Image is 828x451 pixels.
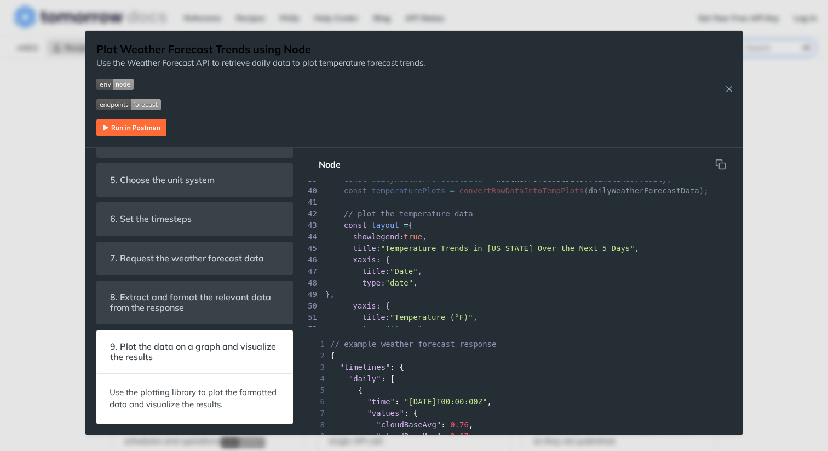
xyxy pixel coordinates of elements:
[96,281,293,324] section: 8. Extract and format the relevant data from the response
[459,186,584,195] span: convertRawDataIntoTempPlots
[390,313,473,322] span: "Temperature (°F)"
[304,408,743,419] div: : {
[450,420,469,429] span: 0.76
[344,186,367,195] span: const
[304,408,328,419] span: 7
[496,175,584,184] span: weatherForecastData
[304,373,743,385] div: : [
[304,431,743,442] div: : ,
[304,362,743,373] div: : {
[381,324,385,333] span: :
[344,221,367,230] span: const
[304,350,328,362] span: 2
[404,232,422,241] span: true
[367,409,404,418] span: "values"
[96,78,425,90] span: Expand image
[381,278,385,287] span: :
[96,99,161,110] img: endpoint
[589,186,699,195] span: dailyWeatherForecastData
[340,363,390,372] span: "timelines"
[413,278,417,287] span: ,
[304,350,743,362] div: {
[96,330,293,424] section: 9. Plot the data on a graph and visualize the resultsUse the plotting library to plot the formatt...
[362,267,385,276] span: title
[304,185,319,197] div: 40
[96,119,166,136] img: Run in Postman
[381,244,635,253] span: "Temperature Trends in [US_STATE] Over the Next 5 Days"
[102,208,199,230] span: 6. Set the timesteps
[304,231,319,243] div: 44
[110,386,280,411] p: Use the plotting library to plot the formatted data and visualize the results.
[344,175,367,184] span: const
[325,175,671,184] span: ?. ?. ;
[353,301,376,310] span: yaxis
[325,290,335,299] span: },
[304,220,319,231] div: 43
[450,432,469,441] span: 2.67
[376,255,390,264] span: : {
[422,232,427,241] span: ,
[344,209,473,218] span: // plot the temperature data
[304,419,743,431] div: : ,
[353,232,399,241] span: showlegend
[304,254,319,266] div: 46
[376,432,441,441] span: "cloudBaseMax"
[644,175,667,184] span: daily
[96,242,293,275] section: 7. Request the weather forecast data
[304,396,743,408] div: : ,
[304,339,328,350] span: 1
[386,313,390,322] span: :
[96,42,425,57] h1: Plot Weather Forecast Trends using Node
[390,267,418,276] span: "Date"
[304,431,328,442] span: 9
[422,324,427,333] span: ,
[102,336,287,368] span: 9. Plot the data on a graph and visualize the results
[404,397,487,406] span: "[DATE]T00:00:00Z"
[96,202,293,236] section: 6. Set the timesteps
[310,153,349,175] button: Node
[304,277,319,289] div: 48
[376,420,441,429] span: "cloudBaseAvg"
[418,267,422,276] span: ,
[710,153,732,175] button: Copy
[304,312,319,323] div: 51
[304,385,743,396] div: {
[349,374,381,383] span: "daily"
[304,396,328,408] span: 6
[409,221,413,230] span: {
[404,221,408,230] span: =
[399,232,404,241] span: :
[721,83,737,94] button: Close Recipe
[304,419,328,431] span: 8
[353,244,376,253] span: title
[304,243,319,254] div: 45
[330,340,496,349] span: // example weather forecast response
[304,289,319,300] div: 49
[96,57,425,70] p: Use the Weather Forecast API to retrieve daily data to plot temperature forecast trends.
[487,175,491,184] span: =
[325,186,709,195] span: ( );
[304,385,328,396] span: 5
[304,300,319,312] div: 50
[304,362,328,373] span: 3
[386,278,413,287] span: "date"
[635,244,639,253] span: ,
[715,159,726,170] svg: hidden
[367,397,395,406] span: "time"
[102,169,222,191] span: 5. Choose the unit system
[593,175,635,184] span: timelines
[473,313,478,322] span: ,
[304,197,319,208] div: 41
[353,255,376,264] span: xaxis
[362,278,381,287] span: type
[96,163,293,197] section: 5. Choose the unit system
[386,267,390,276] span: :
[371,186,445,195] span: temperaturePlots
[386,324,422,333] span: "linear"
[102,287,287,318] span: 8. Extract and format the relevant data from the response
[102,248,272,269] span: 7. Request the weather forecast data
[371,221,399,230] span: layout
[304,208,319,220] div: 42
[96,121,166,132] a: Expand image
